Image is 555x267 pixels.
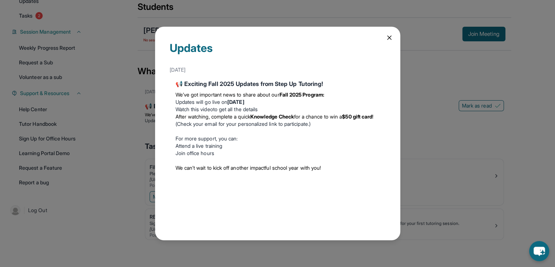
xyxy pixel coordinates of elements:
[176,106,213,112] a: Watch this video
[170,63,386,76] div: [DATE]
[227,99,244,105] strong: [DATE]
[176,98,380,106] li: Updates will go live on
[280,91,324,98] strong: Fall 2025 Program:
[176,165,321,171] span: We can’t wait to kick off another impactful school year with you!
[176,113,380,128] li: (Check your email for your personalized link to participate.)
[250,113,294,120] strong: Knowledge Check
[529,241,549,261] button: chat-button
[170,41,386,63] div: Updates
[176,106,380,113] li: to get all the details
[176,79,380,88] div: 📢 Exciting Fall 2025 Updates from Step Up Tutoring!
[372,113,373,120] span: !
[176,135,380,142] p: For more support, you can:
[176,113,250,120] span: After watching, complete a quick
[294,113,342,120] span: for a chance to win a
[342,113,372,120] strong: $50 gift card
[176,143,223,149] a: Attend a live training
[176,150,214,156] a: Join office hours
[176,91,280,98] span: We’ve got important news to share about our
